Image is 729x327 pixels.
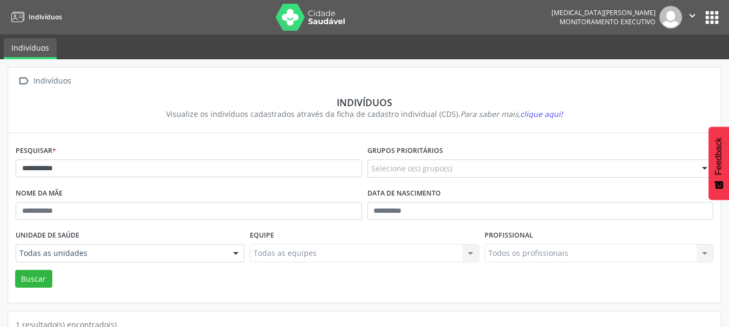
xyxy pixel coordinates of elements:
i:  [686,10,698,22]
div: Visualize os indivíduos cadastrados através da ficha de cadastro individual (CDS). [23,108,706,120]
i:  [16,73,31,89]
span: Indivíduos [29,12,62,22]
span: Todas as unidades [19,248,222,259]
button:  [682,6,703,29]
img: img [659,6,682,29]
button: Feedback - Mostrar pesquisa [708,127,729,200]
span: Feedback [714,137,724,175]
label: Grupos prioritários [367,143,443,159]
span: Monitoramento Executivo [560,17,656,26]
button: Buscar [15,270,52,288]
label: Nome da mãe [16,185,63,202]
span: Selecione o(s) grupo(s) [371,163,452,174]
a: Indivíduos [8,8,62,26]
label: Profissional [485,227,533,244]
label: Pesquisar [16,143,56,159]
i: Para saber mais, [460,109,563,119]
span: clique aqui! [520,109,563,119]
button: apps [703,8,721,27]
a: Indivíduos [4,38,57,59]
label: Equipe [250,227,274,244]
label: Data de nascimento [367,185,441,202]
div: Indivíduos [23,96,706,108]
a:  Indivíduos [16,73,73,89]
div: [MEDICAL_DATA][PERSON_NAME] [551,8,656,17]
label: Unidade de saúde [16,227,79,244]
div: Indivíduos [31,73,73,89]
